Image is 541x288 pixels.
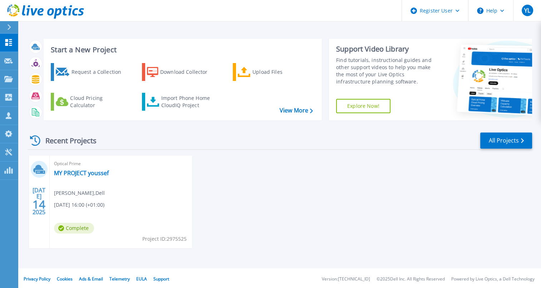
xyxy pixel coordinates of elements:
[336,99,390,113] a: Explore Now!
[233,63,313,81] a: Upload Files
[153,276,169,282] a: Support
[71,65,128,79] div: Request a Collection
[322,277,370,282] li: Version: [TECHNICAL_ID]
[336,44,438,54] div: Support Video Library
[28,132,106,149] div: Recent Projects
[57,276,73,282] a: Cookies
[142,63,222,81] a: Download Collector
[377,277,445,282] li: © 2025 Dell Inc. All Rights Reserved
[32,188,46,214] div: [DATE] 2025
[79,276,103,282] a: Ads & Email
[33,201,45,207] span: 14
[280,107,313,114] a: View More
[54,169,109,177] a: MY PROJECT youssef
[51,63,131,81] a: Request a Collection
[54,189,105,197] span: [PERSON_NAME] , Dell
[161,95,217,109] div: Import Phone Home CloudIQ Project
[109,276,130,282] a: Telemetry
[142,235,187,243] span: Project ID: 2975525
[51,93,131,111] a: Cloud Pricing Calculator
[54,201,104,209] span: [DATE] 16:00 (+01:00)
[451,277,535,282] li: Powered by Live Optics, a Dell Technology
[252,65,310,79] div: Upload Files
[24,276,50,282] a: Privacy Policy
[336,57,438,85] div: Find tutorials, instructional guides and other support videos to help you make the most of your L...
[480,133,532,149] a: All Projects
[54,223,94,234] span: Complete
[136,276,147,282] a: EULA
[160,65,217,79] div: Download Collector
[54,160,188,168] span: Optical Prime
[51,46,313,54] h3: Start a New Project
[524,8,530,13] span: YL
[70,95,127,109] div: Cloud Pricing Calculator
